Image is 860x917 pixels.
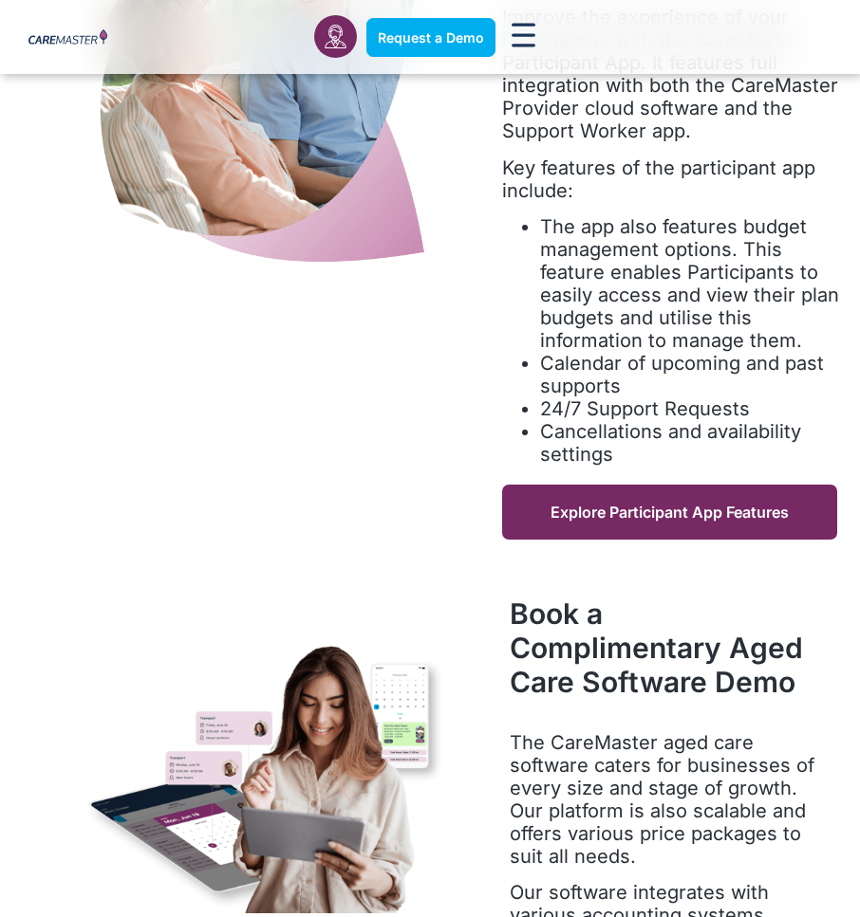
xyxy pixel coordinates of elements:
[540,397,750,420] span: 24/7 Support Requests
[502,156,815,202] span: Key features of the participant app include:
[502,6,838,142] span: Improve the experience of your Participants with the CareMaster Participant App. It features full...
[366,18,495,57] a: Request a Demo
[502,485,837,540] a: Explore Participant App Features
[28,29,107,46] img: CareMaster Logo
[540,352,824,397] span: Calendar of upcoming and past supports
[551,503,789,522] span: Explore Participant App Features
[510,596,822,699] h2: Book a Complimentary Aged Care Software Demo
[505,17,541,58] div: Menu Toggle
[540,215,839,352] span: The app also features budget management options. This feature enables Participants to easily acce...
[378,29,484,46] span: Request a Demo
[510,731,814,868] span: The CareMaster aged care software caters for businesses of every size and stage of growth. Our pl...
[540,420,801,466] span: Cancellations and availability settings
